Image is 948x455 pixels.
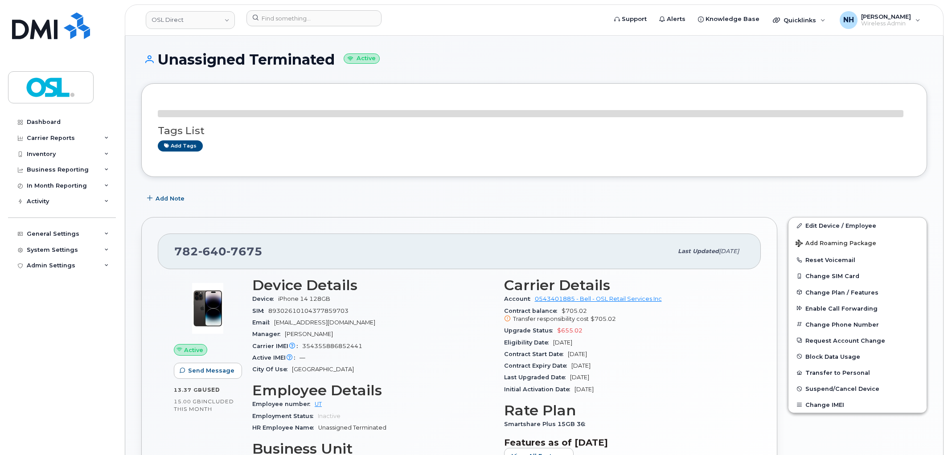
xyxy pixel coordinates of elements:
span: Email [252,319,274,326]
span: Active [184,346,203,354]
span: 7675 [226,245,263,258]
img: image20231002-3703462-njx0qo.jpeg [181,282,234,335]
span: Add Note [156,194,185,203]
span: Device [252,295,278,302]
span: Upgrade Status [504,327,557,334]
h3: Carrier Details [504,277,745,293]
span: used [202,386,220,393]
span: included this month [174,398,234,413]
button: Change Phone Number [788,316,927,332]
h3: Tags List [158,125,911,136]
span: SIM [252,307,268,314]
button: Request Account Change [788,332,927,348]
span: Contract Start Date [504,351,568,357]
h3: Device Details [252,277,493,293]
span: Manager [252,331,285,337]
span: Carrier IMEI [252,343,302,349]
span: Last updated [678,248,719,254]
span: Change Plan / Features [805,289,878,295]
button: Enable Call Forwarding [788,300,927,316]
span: [DATE] [571,362,591,369]
span: [GEOGRAPHIC_DATA] [292,366,354,373]
button: Change IMEI [788,397,927,413]
button: Send Message [174,363,242,379]
span: [DATE] [570,374,589,381]
span: [DATE] [568,351,587,357]
span: [DATE] [719,248,739,254]
span: — [300,354,305,361]
a: Add tags [158,140,203,152]
h3: Employee Details [252,382,493,398]
span: $655.02 [557,327,583,334]
span: [EMAIL_ADDRESS][DOMAIN_NAME] [274,319,375,326]
h3: Features as of [DATE] [504,437,745,448]
span: [DATE] [553,339,572,346]
button: Block Data Usage [788,348,927,365]
span: Contract balance [504,307,562,314]
span: Smartshare Plus 15GB 36 [504,421,590,427]
span: Unassigned Terminated [318,424,386,431]
span: 782 [174,245,263,258]
a: UT [315,401,322,407]
button: Change Plan / Features [788,284,927,300]
button: Change SIM Card [788,268,927,284]
span: Contract Expiry Date [504,362,571,369]
span: iPhone 14 128GB [278,295,330,302]
button: Add Roaming Package [788,234,927,252]
span: [DATE] [575,386,594,393]
span: HR Employee Name [252,424,318,431]
small: Active [344,53,380,64]
span: 13.37 GB [174,387,202,393]
span: Send Message [188,366,234,375]
a: Edit Device / Employee [788,217,927,234]
span: City Of Use [252,366,292,373]
span: Enable Call Forwarding [805,305,878,312]
span: 89302610104377859703 [268,307,349,314]
span: $705.02 [591,316,616,322]
span: [PERSON_NAME] [285,331,333,337]
span: 354355886852441 [302,343,362,349]
button: Suspend/Cancel Device [788,381,927,397]
span: Employment Status [252,413,318,419]
span: Suspend/Cancel Device [805,385,879,392]
button: Transfer to Personal [788,365,927,381]
span: 15.00 GB [174,398,201,405]
span: Transfer responsibility cost [513,316,589,322]
h3: Rate Plan [504,402,745,418]
span: Last Upgraded Date [504,374,570,381]
span: Eligibility Date [504,339,553,346]
button: Add Note [141,190,192,206]
span: $705.02 [504,307,745,324]
span: 640 [198,245,226,258]
span: Active IMEI [252,354,300,361]
span: Add Roaming Package [796,240,876,248]
span: Inactive [318,413,341,419]
span: Employee number [252,401,315,407]
h1: Unassigned Terminated [141,52,927,67]
a: 0543401885 - Bell - OSL Retail Services Inc [535,295,662,302]
button: Reset Voicemail [788,252,927,268]
span: Account [504,295,535,302]
span: Initial Activation Date [504,386,575,393]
